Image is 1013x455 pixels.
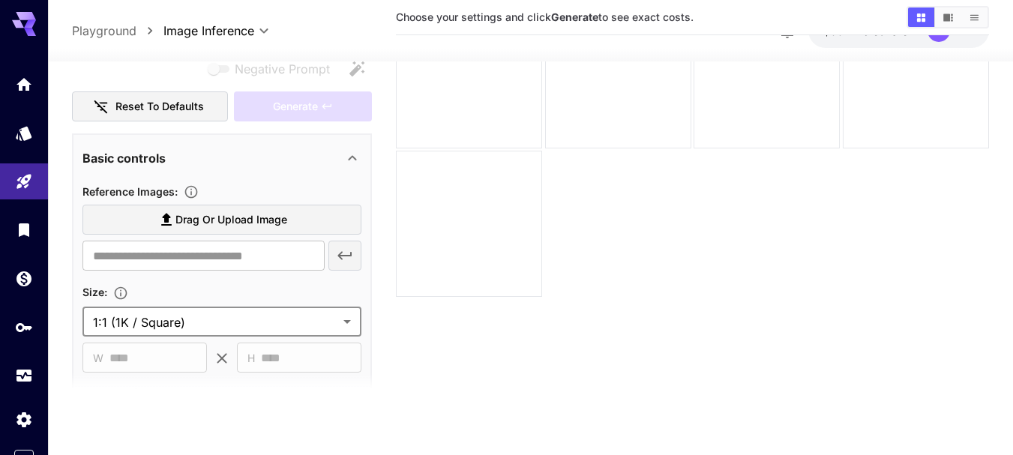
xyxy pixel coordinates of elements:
[961,7,988,27] button: Show media in list view
[235,60,330,78] span: Negative Prompt
[551,10,598,23] b: Generate
[247,350,255,367] span: H
[93,350,103,367] span: W
[163,22,254,40] span: Image Inference
[82,149,166,167] p: Basic controls
[82,205,361,235] label: Drag or upload image
[863,25,916,37] span: credits left
[175,211,287,229] span: Drag or upload image
[15,367,33,385] div: Usage
[15,318,33,337] div: API Keys
[396,10,694,23] span: Choose your settings and click to see exact costs.
[72,22,136,40] a: Playground
[908,7,934,27] button: Show media in grid view
[15,269,33,288] div: Wallet
[205,59,342,78] span: Negative prompts are not compatible with the selected model.
[107,286,134,301] button: Adjust the dimensions of the generated image by specifying its width and height in pixels, or sel...
[93,313,337,331] span: 1:1 (1K / Square)
[82,140,361,176] div: Basic controls
[935,7,961,27] button: Show media in video view
[15,124,33,142] div: Models
[15,172,33,191] div: Playground
[15,220,33,239] div: Library
[907,6,989,28] div: Show media in grid viewShow media in video viewShow media in list view
[823,25,863,37] span: $33.22
[82,185,178,198] span: Reference Images :
[72,91,228,122] button: Reset to defaults
[72,22,163,40] nav: breadcrumb
[15,410,33,429] div: Settings
[15,75,33,94] div: Home
[178,184,205,199] button: Upload a reference image to guide the result. This is needed for Image-to-Image or Inpainting. Su...
[82,286,107,299] span: Size :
